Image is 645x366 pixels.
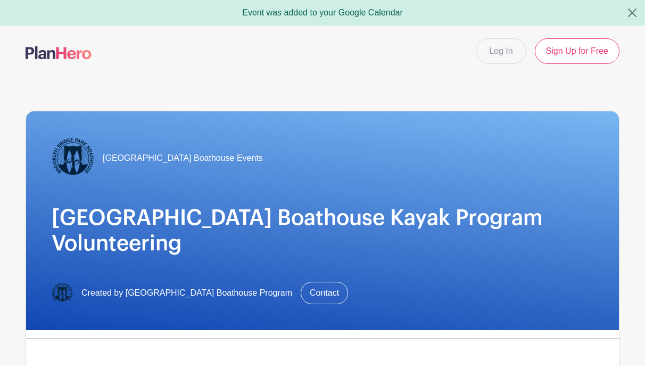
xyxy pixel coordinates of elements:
[476,38,526,64] a: Log In
[52,137,94,180] img: Logo-Title.png
[52,282,73,304] img: Logo-Title.png
[535,38,619,64] a: Sign Up for Free
[301,282,348,304] a: Contact
[103,152,263,165] span: [GEOGRAPHIC_DATA] Boathouse Events
[52,205,593,256] h1: [GEOGRAPHIC_DATA] Boathouse Kayak Program Volunteering
[81,287,292,299] span: Created by [GEOGRAPHIC_DATA] Boathouse Program
[26,46,92,59] img: logo-507f7623f17ff9eddc593b1ce0a138ce2505c220e1c5a4e2b4648c50719b7d32.svg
